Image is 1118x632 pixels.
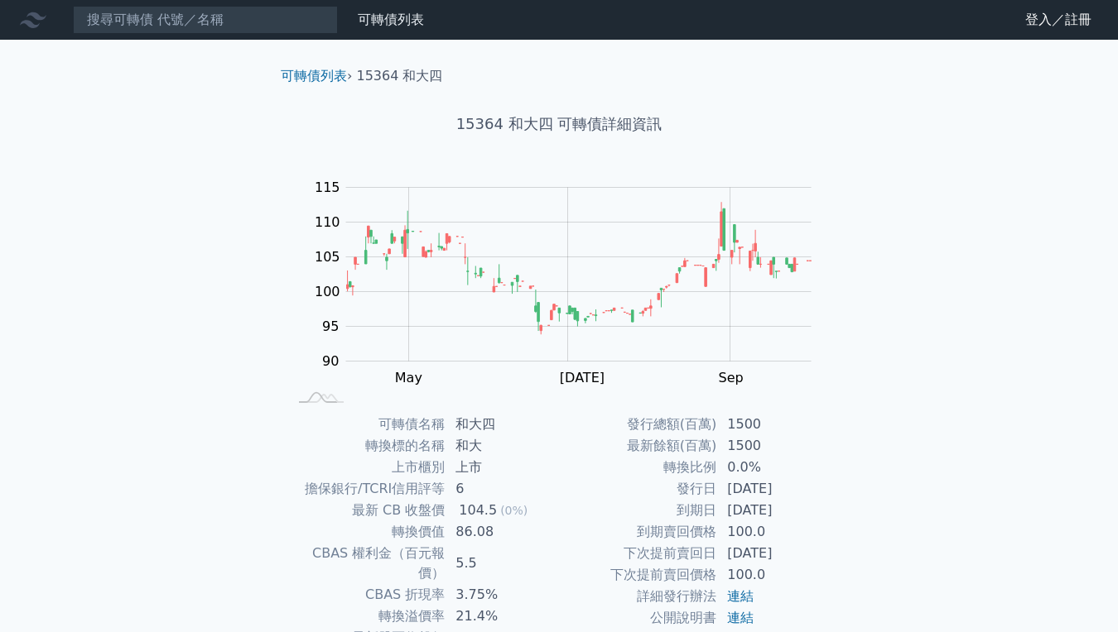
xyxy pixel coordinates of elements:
tspan: 115 [315,180,340,195]
td: CBAS 折現率 [287,584,446,606]
a: 可轉債列表 [281,68,347,84]
td: 0.0% [717,457,831,478]
td: 最新 CB 收盤價 [287,500,446,521]
td: 轉換溢價率 [287,606,446,627]
td: 21.4% [446,606,559,627]
g: Chart [306,180,836,385]
td: 下次提前賣回日 [559,543,717,564]
td: 上市櫃別 [287,457,446,478]
td: 轉換標的名稱 [287,435,446,457]
td: 到期日 [559,500,717,521]
tspan: 90 [322,353,339,369]
li: › [281,66,352,86]
td: [DATE] [717,543,831,564]
tspan: 100 [315,284,340,299]
td: 86.08 [446,521,559,543]
td: 3.75% [446,584,559,606]
tspan: 110 [315,214,340,230]
td: 和大 [446,435,559,457]
td: 可轉債名稱 [287,414,446,435]
td: 到期賣回價格 [559,521,717,543]
td: 轉換比例 [559,457,717,478]
td: 1500 [717,414,831,435]
td: 最新餘額(百萬) [559,435,717,457]
td: 1500 [717,435,831,457]
td: 100.0 [717,521,831,543]
td: 上市 [446,457,559,478]
td: 發行總額(百萬) [559,414,717,435]
a: 連結 [727,588,754,604]
tspan: [DATE] [560,370,605,385]
td: 轉換價值 [287,521,446,543]
td: 擔保銀行/TCRI信用評等 [287,478,446,500]
a: 連結 [727,610,754,625]
td: 下次提前賣回價格 [559,564,717,586]
td: CBAS 權利金（百元報價） [287,543,446,584]
td: 100.0 [717,564,831,586]
tspan: 95 [322,318,339,334]
td: 6 [446,478,559,500]
h1: 15364 和大四 可轉債詳細資訊 [267,113,851,136]
td: 公開說明書 [559,607,717,629]
a: 登入／註冊 [1012,7,1105,33]
td: 詳細發行辦法 [559,586,717,607]
tspan: May [395,370,422,385]
td: [DATE] [717,478,831,500]
tspan: Sep [719,370,744,385]
td: 5.5 [446,543,559,584]
td: 發行日 [559,478,717,500]
div: 104.5 [455,500,500,520]
li: 15364 和大四 [357,66,443,86]
span: (0%) [500,504,528,517]
td: [DATE] [717,500,831,521]
td: 和大四 [446,414,559,435]
tspan: 105 [315,249,340,265]
a: 可轉債列表 [358,12,424,27]
input: 搜尋可轉債 代號／名稱 [73,6,338,34]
